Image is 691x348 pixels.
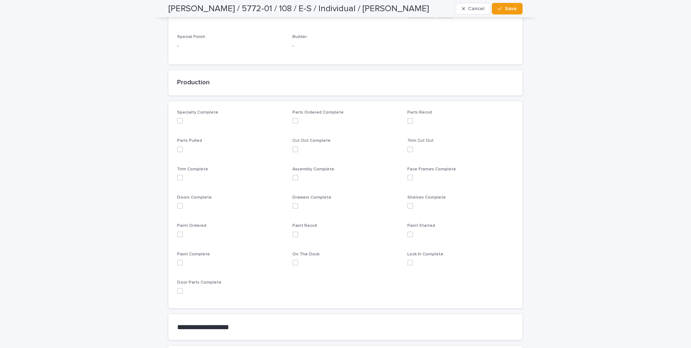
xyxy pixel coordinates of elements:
span: Parts Ordered Complete [292,110,344,115]
span: Drawers Complete [292,195,331,200]
span: Save [505,6,517,11]
span: Shelves Complete [407,195,446,200]
p: - [292,42,399,50]
span: Parts Pulled [177,139,202,143]
span: Door Parts Complete [177,280,222,285]
span: Paint Recvd [292,224,317,228]
span: Special Finish [177,35,205,39]
span: Paint Complete [177,252,210,256]
span: Specialty Complete [177,110,218,115]
span: Face Frames Complete [407,167,456,171]
span: Paint Started [407,224,435,228]
button: Save [492,3,523,14]
span: Trim Cut Out [407,139,434,143]
span: Assembly Complete [292,167,334,171]
span: On The Dock [292,252,319,256]
span: Builder [292,35,307,39]
span: Paint Ordered [177,224,206,228]
p: - [177,42,284,50]
span: Cancel [468,6,484,11]
h2: Production [177,79,514,87]
span: Doors Complete. [177,195,213,200]
h2: [PERSON_NAME] / 5772-01 / 108 / E-S / Individual / [PERSON_NAME] [168,4,429,14]
span: Trim Complete [177,167,208,171]
span: Lock In Complete. [407,252,445,256]
span: Parts Recvd [407,110,432,115]
button: Cancel [456,3,490,14]
span: Cut Out Complete [292,139,331,143]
